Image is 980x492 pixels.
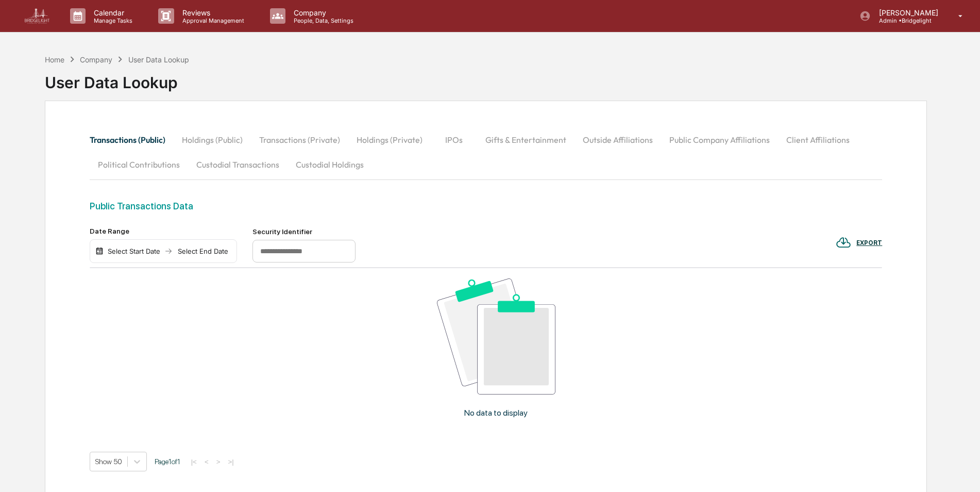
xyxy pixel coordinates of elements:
[871,17,943,24] p: Admin • Bridgelight
[188,457,200,466] button: |<
[90,201,883,211] div: Public Transactions Data
[285,17,359,24] p: People, Data, Settings
[174,127,251,152] button: Holdings (Public)
[288,152,372,177] button: Custodial Holdings
[661,127,778,152] button: Public Company Affiliations
[90,127,174,152] button: Transactions (Public)
[174,17,249,24] p: Approval Management
[25,8,49,24] img: logo
[90,227,237,235] div: Date Range
[155,457,180,466] span: Page 1 of 1
[106,247,162,255] div: Select Start Date
[45,65,189,92] div: User Data Lookup
[86,17,138,24] p: Manage Tasks
[251,127,348,152] button: Transactions (Private)
[90,152,188,177] button: Political Contributions
[348,127,431,152] button: Holdings (Private)
[836,235,851,250] img: EXPORT
[575,127,661,152] button: Outside Affiliations
[175,247,231,255] div: Select End Date
[86,8,138,17] p: Calendar
[252,227,356,236] div: Security Identifier
[437,278,556,395] img: No data
[778,127,858,152] button: Client Affiliations
[856,239,882,247] div: EXPORT
[174,8,249,17] p: Reviews
[90,127,883,177] div: secondary tabs example
[285,8,359,17] p: Company
[871,8,943,17] p: [PERSON_NAME]
[45,55,64,64] div: Home
[95,247,104,255] img: calendar
[464,408,528,418] p: No data to display
[128,55,189,64] div: User Data Lookup
[80,55,112,64] div: Company
[188,152,288,177] button: Custodial Transactions
[213,457,224,466] button: >
[431,127,477,152] button: IPOs
[477,127,575,152] button: Gifts & Entertainment
[225,457,236,466] button: >|
[201,457,212,466] button: <
[164,247,173,255] img: arrow right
